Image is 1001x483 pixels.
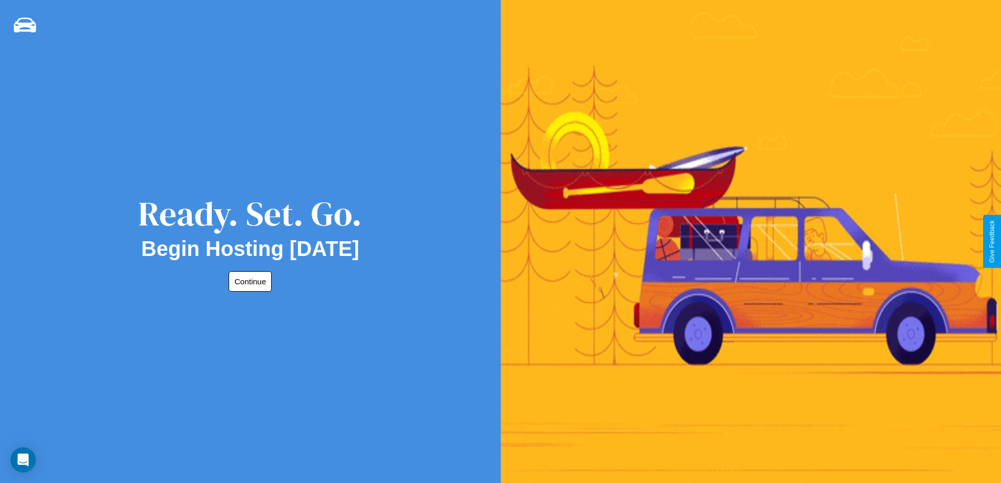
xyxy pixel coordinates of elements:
div: Open Intercom Messenger [11,447,36,472]
div: Ready. Set. Go. [138,190,362,237]
h2: Begin Hosting [DATE] [141,237,359,261]
div: Give Feedback [988,220,996,263]
button: Continue [229,271,272,292]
